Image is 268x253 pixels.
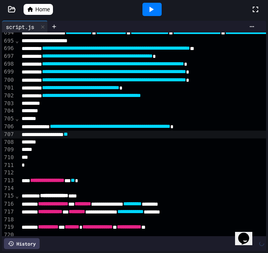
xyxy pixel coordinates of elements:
[2,169,15,177] div: 712
[2,23,38,31] div: script.js
[2,146,15,154] div: 709
[2,60,15,68] div: 698
[2,107,15,115] div: 704
[2,138,15,146] div: 708
[2,216,15,224] div: 718
[2,37,15,45] div: 695
[2,21,48,32] div: script.js
[2,115,15,123] div: 705
[2,192,15,200] div: 715
[2,52,15,60] div: 697
[15,38,19,44] span: Fold line
[2,100,15,108] div: 703
[15,115,19,122] span: Fold line
[4,238,40,249] div: History
[2,131,15,138] div: 707
[2,231,15,239] div: 720
[24,4,53,15] a: Home
[2,76,15,84] div: 700
[35,5,50,13] span: Home
[2,161,15,169] div: 711
[2,208,15,216] div: 717
[2,223,15,231] div: 719
[2,84,15,92] div: 701
[2,200,15,208] div: 716
[15,193,19,199] span: Fold line
[2,92,15,100] div: 702
[235,222,260,245] iframe: chat widget
[2,45,15,52] div: 696
[2,68,15,76] div: 699
[2,154,15,161] div: 710
[2,177,15,185] div: 713
[2,185,15,192] div: 714
[2,29,15,37] div: 694
[2,123,15,131] div: 706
